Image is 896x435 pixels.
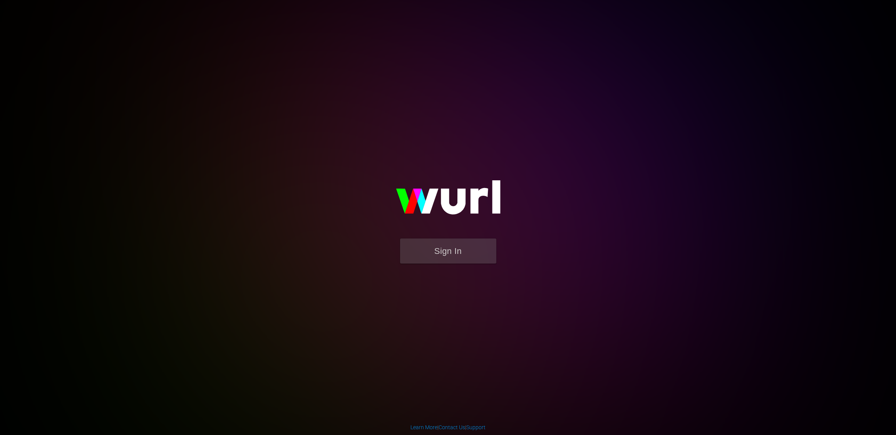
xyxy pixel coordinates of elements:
a: Learn More [410,424,437,430]
a: Contact Us [439,424,465,430]
div: | | [410,423,486,431]
a: Support [466,424,486,430]
button: Sign In [400,238,496,264]
img: wurl-logo-on-black-223613ac3d8ba8fe6dc639794a292ebdb59501304c7dfd60c99c58986ef67473.svg [371,164,525,238]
